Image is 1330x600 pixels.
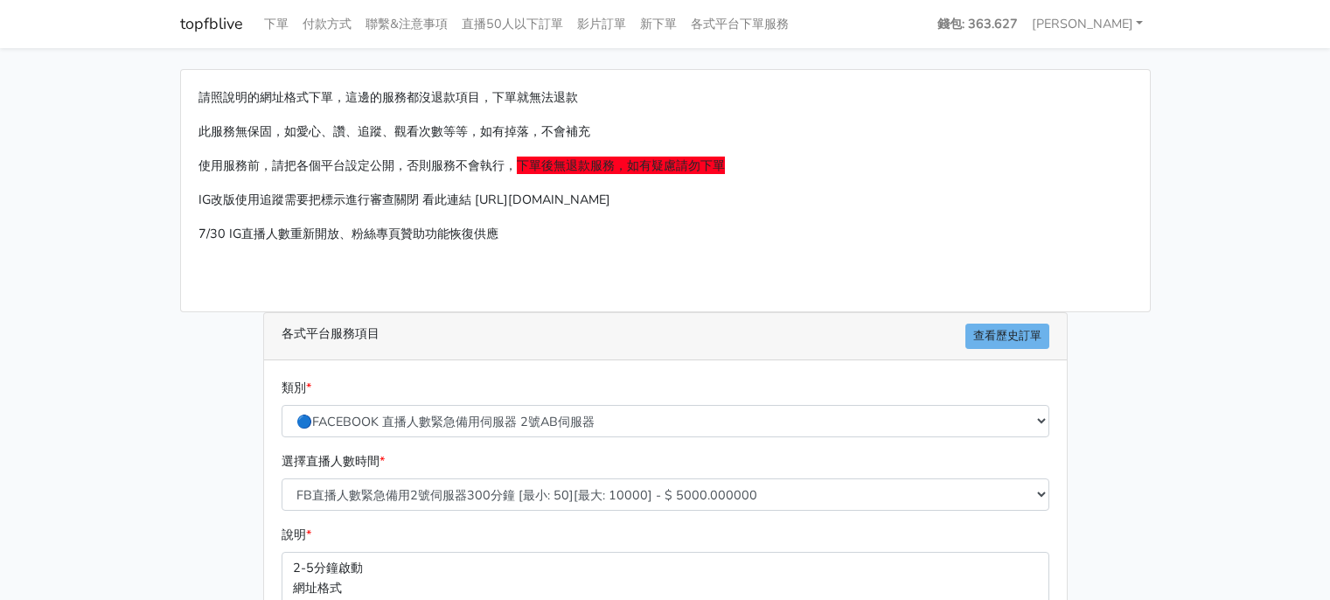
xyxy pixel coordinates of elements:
label: 類別 [282,378,311,398]
a: 查看歷史訂單 [965,324,1049,349]
a: 新下單 [633,7,684,41]
a: 聯繫&注意事項 [359,7,455,41]
a: 下單 [257,7,296,41]
a: topfblive [180,7,243,41]
a: 錢包: 363.627 [930,7,1025,41]
label: 說明 [282,525,311,545]
p: 此服務無保固，如愛心、讚、追蹤、觀看次數等等，如有掉落，不會補充 [198,122,1132,142]
span: 下單後無退款服務，如有疑慮請勿下單 [517,157,725,174]
p: 使用服務前，請把各個平台設定公開，否則服務不會執行， [198,156,1132,176]
p: 7/30 IG直播人數重新開放、粉絲專頁贊助功能恢復供應 [198,224,1132,244]
div: 各式平台服務項目 [264,313,1067,360]
a: 直播50人以下訂單 [455,7,570,41]
strong: 錢包: 363.627 [937,15,1018,32]
p: 請照說明的網址格式下單，這邊的服務都沒退款項目，下單就無法退款 [198,87,1132,108]
p: IG改版使用追蹤需要把標示進行審查關閉 看此連結 [URL][DOMAIN_NAME] [198,190,1132,210]
a: 付款方式 [296,7,359,41]
label: 選擇直播人數時間 [282,451,385,471]
a: [PERSON_NAME] [1025,7,1151,41]
a: 影片訂單 [570,7,633,41]
a: 各式平台下單服務 [684,7,796,41]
